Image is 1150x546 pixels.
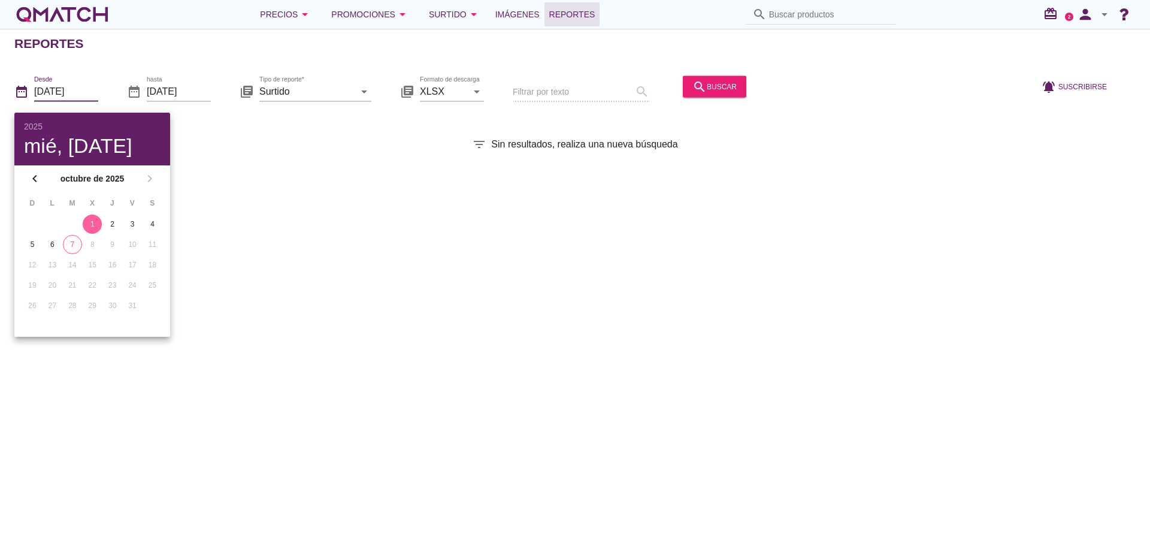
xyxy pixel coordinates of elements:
a: Imágenes [491,2,544,26]
input: hasta [147,82,211,101]
div: buscar [692,79,737,93]
button: Precios [250,2,322,26]
div: 2025 [24,122,161,131]
i: search [692,79,707,93]
th: L [43,193,61,213]
i: chevron_left [28,171,42,186]
button: 7 [63,235,82,254]
i: arrow_drop_down [357,84,371,98]
i: search [752,7,767,22]
i: arrow_drop_down [467,7,481,22]
div: Promociones [331,7,410,22]
th: X [83,193,101,213]
button: 2 [103,215,122,234]
button: Promociones [322,2,419,26]
th: V [123,193,141,213]
input: Buscar productos [769,5,889,24]
a: Reportes [544,2,600,26]
th: D [23,193,41,213]
div: 5 [23,239,42,250]
i: arrow_drop_down [470,84,484,98]
th: S [143,193,162,213]
h2: Reportes [14,34,84,53]
i: date_range [127,84,141,98]
div: 2 [103,219,122,230]
i: arrow_drop_down [298,7,312,22]
div: 4 [143,219,162,230]
div: 7 [63,239,81,250]
button: 4 [143,215,162,234]
button: 1 [83,215,102,234]
input: Tipo de reporte* [259,82,355,101]
i: date_range [14,84,29,98]
th: M [63,193,81,213]
button: 5 [23,235,42,254]
button: buscar [683,76,746,97]
i: redeem [1043,7,1063,21]
th: J [103,193,122,213]
button: 6 [43,235,62,254]
i: library_books [400,84,414,98]
a: white-qmatch-logo [14,2,110,26]
i: library_books [240,84,254,98]
i: arrow_drop_down [395,7,410,22]
span: Suscribirse [1058,81,1107,92]
div: 1 [83,219,102,230]
div: Precios [260,7,312,22]
a: 2 [1065,13,1073,21]
div: 3 [123,219,142,230]
i: filter_list [472,137,486,152]
input: Desde [34,82,98,101]
button: Surtido [419,2,491,26]
span: Reportes [549,7,595,22]
div: 6 [43,239,62,250]
span: Sin resultados, realiza una nueva búsqueda [491,137,677,152]
div: mié, [DATE] [24,135,161,156]
button: 3 [123,215,142,234]
text: 2 [1068,14,1071,19]
i: arrow_drop_down [1097,7,1112,22]
button: Suscribirse [1032,76,1116,97]
button: octubre de 2025 [56,168,129,189]
span: Imágenes [495,7,540,22]
i: person [1073,6,1097,23]
div: Surtido [429,7,481,22]
i: notifications_active [1042,79,1058,93]
input: Formato de descarga [420,82,467,101]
